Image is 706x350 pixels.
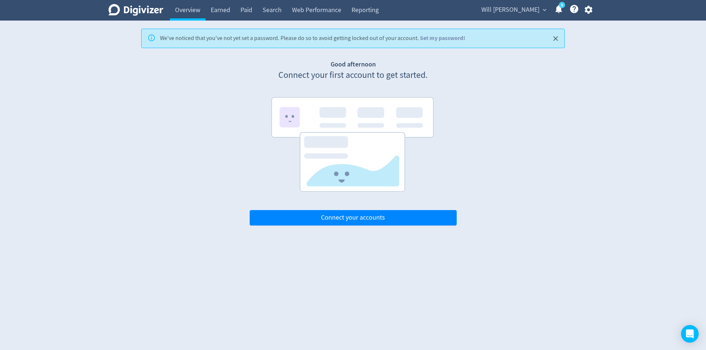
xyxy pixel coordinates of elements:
div: We've noticed that you've not yet set a password. Please do so to avoid getting locked out of you... [160,31,465,46]
a: 5 [559,2,565,8]
a: Set my password! [420,34,465,42]
p: Connect your first account to get started. [250,69,457,82]
button: Will [PERSON_NAME] [479,4,548,16]
button: Close [550,33,562,45]
div: Open Intercom Messenger [681,325,699,343]
span: Connect your accounts [321,214,385,221]
button: Connect your accounts [250,210,457,225]
h1: Good afternoon [250,60,457,69]
span: Will [PERSON_NAME] [481,4,539,16]
a: Connect your accounts [250,213,457,222]
span: expand_more [541,7,548,13]
text: 5 [561,3,563,8]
